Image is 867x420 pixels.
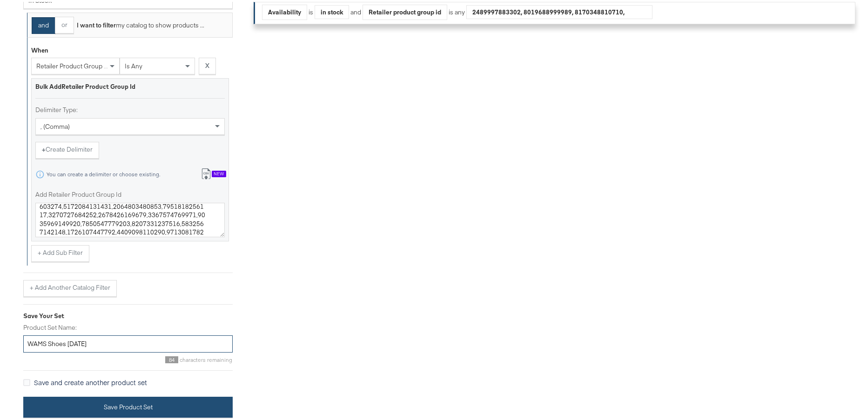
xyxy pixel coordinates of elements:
div: and [350,3,652,18]
span: Save and create another product set [34,376,147,385]
div: is [307,6,315,15]
strong: + [42,143,46,152]
div: You can create a delimiter or choose existing. [46,169,161,176]
div: New [212,169,226,175]
label: Add Retailer Product Group Id [35,188,225,197]
strong: I want to filter [77,19,116,27]
button: + Add Sub Filter [31,243,89,260]
span: is any [125,60,142,68]
div: Save Your Set [23,310,233,319]
div: my catalog to show products ... [74,19,204,28]
div: characters remaining [23,354,233,361]
strong: X [205,60,209,68]
div: Availability [262,3,307,18]
button: X [199,56,216,73]
label: Delimiter Type: [35,104,225,113]
button: and [32,15,55,32]
div: 2489997883302, 8019688999989, 8170348810710, 8137887010442, 0069073683639, 5807713496860, 8454518... [467,3,652,17]
div: Bulk Add Retailer Product Group Id [35,80,225,89]
span: retailer product group id [36,60,109,68]
div: When [31,44,48,53]
textarea: 4939168546319,8515476746376,6557405839620,4529859944285,4879454950144,7559036221731,5229645685865... [35,201,225,235]
label: Product Set Name: [23,321,233,330]
button: +Create Delimiter [35,140,99,157]
span: 84 [165,354,178,361]
button: + Add Another Catalog Filter [23,278,117,295]
input: Give your set a descriptive name [23,333,233,351]
button: Save Product Set [23,395,233,416]
span: , (comma) [40,120,70,129]
div: Retailer product group id [363,3,447,18]
button: New [194,164,233,181]
button: or [55,15,74,32]
div: is any [447,6,466,15]
div: in stock [315,3,349,17]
